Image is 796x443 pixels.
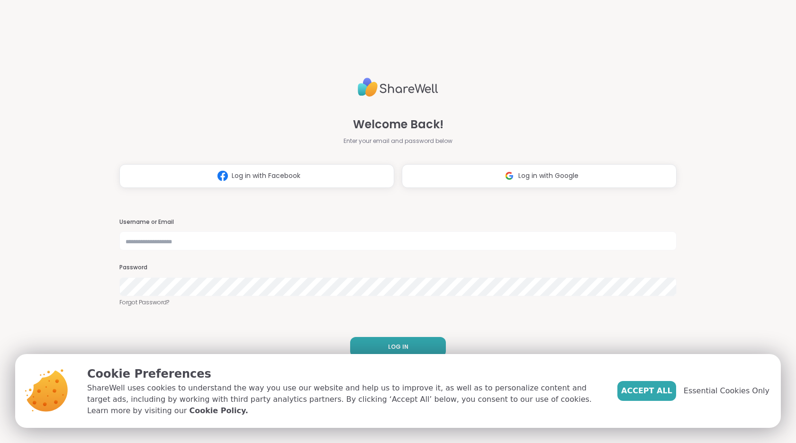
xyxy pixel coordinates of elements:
span: Welcome Back! [353,116,443,133]
img: ShareWell Logomark [214,167,232,185]
span: Essential Cookies Only [684,385,769,397]
h3: Username or Email [119,218,677,226]
a: Cookie Policy. [189,405,248,416]
button: Log in with Google [402,164,677,188]
button: Log in with Facebook [119,164,394,188]
span: Log in with Google [518,171,579,181]
button: Accept All [617,381,676,401]
a: Forgot Password? [119,298,677,307]
img: ShareWell Logo [358,74,438,101]
span: Enter your email and password below [344,137,452,145]
span: Accept All [621,385,672,397]
span: Log in with Facebook [232,171,300,181]
span: LOG IN [388,343,408,351]
img: ShareWell Logomark [500,167,518,185]
button: LOG IN [350,337,446,357]
p: ShareWell uses cookies to understand the way you use our website and help us to improve it, as we... [87,382,602,416]
h3: Password [119,264,677,272]
p: Cookie Preferences [87,365,602,382]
